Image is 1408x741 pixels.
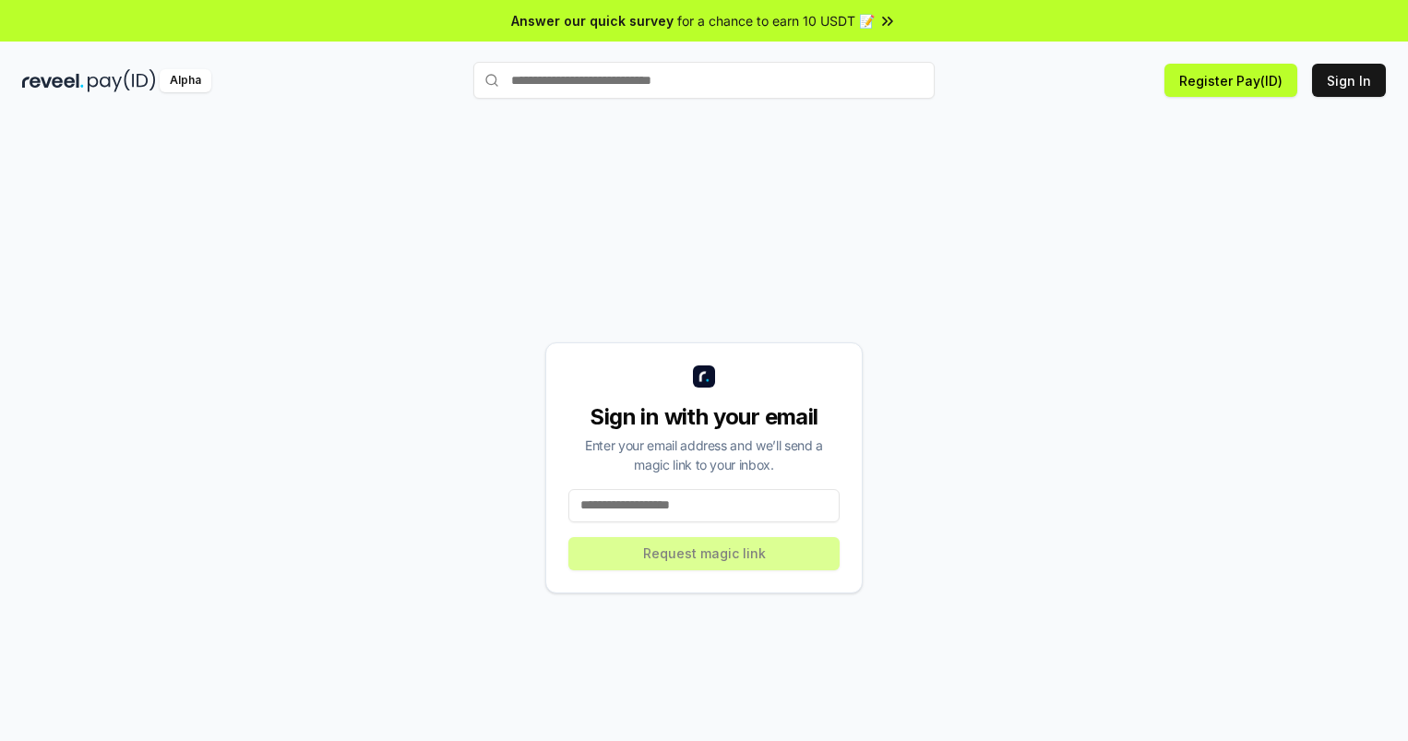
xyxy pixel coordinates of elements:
div: Sign in with your email [568,402,840,432]
button: Sign In [1312,64,1386,97]
img: pay_id [88,69,156,92]
img: logo_small [693,365,715,388]
div: Enter your email address and we’ll send a magic link to your inbox. [568,436,840,474]
button: Register Pay(ID) [1164,64,1297,97]
img: reveel_dark [22,69,84,92]
span: for a chance to earn 10 USDT 📝 [677,11,875,30]
div: Alpha [160,69,211,92]
span: Answer our quick survey [511,11,674,30]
